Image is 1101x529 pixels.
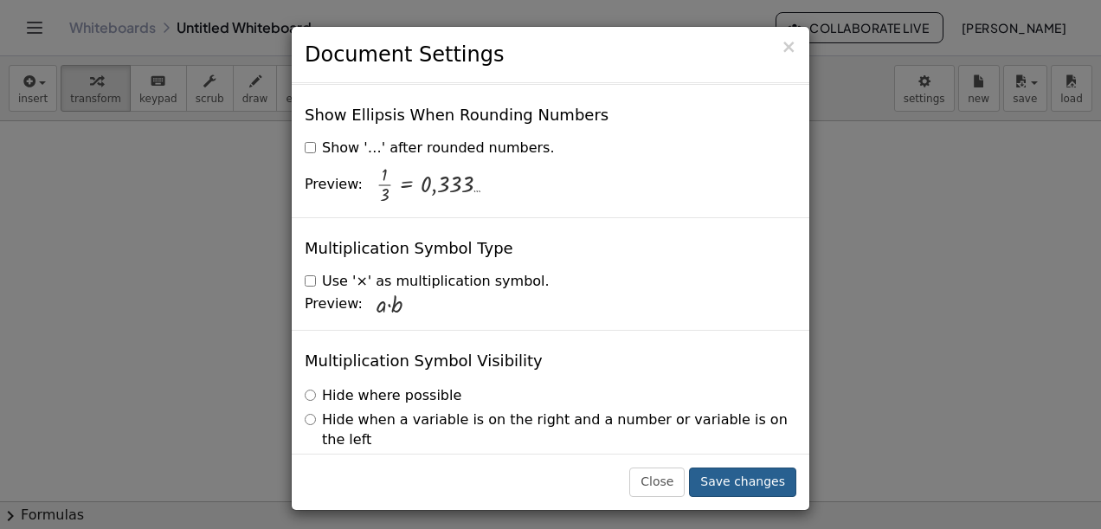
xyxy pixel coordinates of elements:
[305,275,316,287] input: Use '×' as multiplication symbol.
[305,294,363,314] span: Preview:
[305,175,363,195] span: Preview:
[305,40,796,69] h3: Document Settings
[305,414,316,425] input: Hide when a variable is on the right and a number or variable is on the left
[781,36,796,57] span: ×
[305,272,550,292] label: Use '×' as multiplication symbol.
[305,106,608,124] h4: Show Ellipsis When Rounding Numbers
[629,468,685,497] button: Close
[305,410,796,450] label: Hide when a variable is on the right and a number or variable is on the left
[305,142,316,153] input: Show '…' after rounded numbers.
[781,38,796,56] button: Close
[305,352,543,370] h4: Multiplication Symbol Visibility
[305,240,513,257] h4: Multiplication Symbol Type
[305,390,316,401] input: Hide where possible
[305,386,461,406] label: Hide where possible
[689,468,796,497] button: Save changes
[305,139,554,158] label: Show '…' after rounded numbers.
